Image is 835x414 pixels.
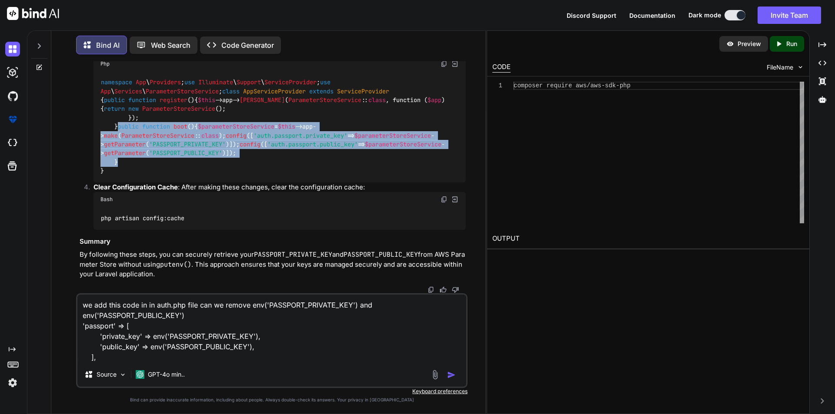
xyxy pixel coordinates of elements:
[136,370,144,379] img: GPT-4o mini
[160,260,191,269] code: putenv()
[94,183,178,191] strong: Clear Configuration Cache
[142,123,170,131] span: function
[100,214,185,223] code: php artisan config:cache
[441,196,448,203] img: copy
[254,132,347,139] span: 'auth.passport.private_key'
[243,87,306,95] span: AppServiceProvider
[142,105,215,113] span: ParameterStoreService
[254,250,332,259] code: PASSPORT_PRIVATE_KEY
[80,250,466,279] p: By following these steps, you can securely retrieve your and from AWS Parameter Store without usi...
[97,370,117,379] p: Source
[441,60,448,67] img: copy
[344,250,418,259] code: PASSPORT_PUBLIC_KEY
[148,370,185,379] p: GPT-4o min..
[104,149,146,157] span: getParameter
[128,105,139,113] span: new
[309,87,334,95] span: extends
[767,63,793,72] span: FileName
[451,195,459,203] img: Open in Browser
[354,132,431,139] span: $parameterStoreService
[368,96,386,104] span: class
[76,388,468,395] p: Keyboard preferences
[101,79,132,86] span: namespace
[174,123,187,131] span: boot
[94,182,466,192] p: : After making these changes, clear the configuration cache:
[337,87,389,95] span: ServiceProvider
[786,40,797,48] p: Run
[5,112,20,127] img: premium
[160,96,187,104] span: register
[100,78,448,176] code: \ ; \ \ ; \ \ ; { { ->app-> ( :: , function ( ) { (); }); } { = ->app-> ( :: ); ([ => -> ( )]); (...
[104,140,146,148] span: getParameter
[629,11,675,20] button: Documentation
[104,132,118,139] span: make
[96,40,120,50] p: Bind AI
[428,96,441,104] span: $app
[121,132,194,139] span: ParameterStoreService
[100,87,111,95] span: App
[451,60,459,68] img: Open in Browser
[738,40,761,48] p: Preview
[5,136,20,150] img: cloudideIcon
[428,286,434,293] img: copy
[100,196,113,203] span: Bash
[118,123,139,131] span: public
[567,11,616,20] button: Discord Support
[264,79,317,86] span: ServiceProvider
[5,42,20,56] img: darkChat
[5,89,20,103] img: githubDark
[629,12,675,19] span: Documentation
[5,375,20,390] img: settings
[151,40,190,50] p: Web Search
[150,79,181,86] span: Providers
[136,79,146,86] span: App
[100,60,110,67] span: Php
[114,87,142,95] span: Services
[288,96,361,104] span: ParameterStoreService
[797,63,804,71] img: chevron down
[184,79,195,86] span: use
[226,132,247,139] span: config
[240,140,261,148] span: config
[104,105,125,113] span: return
[726,40,734,48] img: preview
[514,82,631,89] span: composer require aws/aws-sdk-php
[149,140,226,148] span: 'PASSPORT_PRIVATE_KEY'
[688,11,721,20] span: Dark mode
[267,140,358,148] span: 'auth.passport.public_key'
[240,96,285,104] span: [PERSON_NAME]
[237,79,261,86] span: Support
[142,123,194,131] span: ( )
[222,87,240,95] span: class
[149,149,222,157] span: 'PASSPORT_PUBLIC_KEY'
[7,7,59,20] img: Bind AI
[76,397,468,403] p: Bind can provide inaccurate information, including about people. Always double-check its answers....
[365,140,441,148] span: $parameterStoreService
[146,87,219,95] span: ParameterStoreService
[198,96,215,104] span: $this
[758,7,821,24] button: Invite Team
[567,12,616,19] span: Discord Support
[198,123,274,131] span: $parameterStoreService
[320,79,331,86] span: use
[487,229,809,249] h2: OUTPUT
[452,286,459,293] img: dislike
[119,371,127,378] img: Pick Models
[104,96,125,104] span: public
[492,62,511,73] div: CODE
[198,79,233,86] span: Illuminate
[128,96,194,104] span: ( )
[278,123,295,131] span: $this
[221,40,274,50] p: Code Generator
[5,65,20,80] img: darkAi-studio
[201,132,219,139] span: class
[440,286,447,293] img: like
[80,237,466,247] h3: Summary
[430,370,440,380] img: attachment
[447,371,456,379] img: icon
[492,82,502,90] div: 1
[128,96,156,104] span: function
[77,295,466,362] textarea: we add this code in in auth.php file can we remove env('PASSPORT_PRIVATE_KEY') and env('PASSPORT_...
